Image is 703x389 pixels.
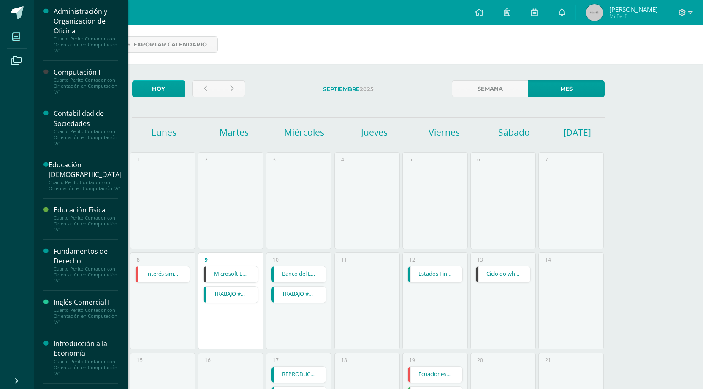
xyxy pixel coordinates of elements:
[201,126,268,138] h1: Martes
[204,266,258,282] a: Microsoft Excel Función Sumar.Si.conjunto
[54,109,118,128] div: Contabilidad de Sociedades
[137,357,143,364] div: 15
[49,160,122,180] div: Educación [DEMOGRAPHIC_DATA]
[54,205,118,215] div: Educación Física
[54,215,118,233] div: Cuarto Perito Contador con Orientación en Computación "A"
[475,266,531,283] div: Ciclo do while | Tarea
[409,256,415,263] div: 12
[273,256,279,263] div: 10
[205,156,208,163] div: 2
[408,367,462,383] a: Ecuaciones fraccionarias.
[340,126,408,138] h1: Jueves
[54,247,118,284] a: Fundamentos de DerechoCuarto Perito Contador con Orientación en Computación "A"
[204,287,258,303] a: TRABAJO #3 - ADMISNTRACIÓN PÚBLICA
[545,156,548,163] div: 7
[54,205,118,233] a: Educación FísicaCuarto Perito Contador con Orientación en Computación "A"
[130,126,198,138] h1: Lunes
[271,287,326,303] a: TRABAJO #3 - LOS DERECHOS HUMANOS
[54,307,118,325] div: Cuarto Perito Contador con Orientación en Computación "A"
[54,339,118,358] div: Introducción a la Economía
[528,80,605,97] a: Mes
[203,286,258,303] div: TRABAJO #3 - ADMISNTRACIÓN PÚBLICA | Tarea
[54,339,118,376] a: Introducción a la EconomíaCuarto Perito Contador con Orientación en Computación "A"
[49,180,122,191] div: Cuarto Perito Contador con Orientación en Computación "A"
[137,156,140,163] div: 1
[54,298,118,325] a: Inglés Comercial ICuarto Perito Contador con Orientación en Computación "A"
[341,156,344,163] div: 4
[135,266,190,283] div: Interés simple e interés compuesto. | Tarea
[133,37,207,52] span: Exportar calendario
[545,357,551,364] div: 21
[409,156,412,163] div: 5
[132,80,185,97] a: Hoy
[54,359,118,376] div: Cuarto Perito Contador con Orientación en Computación "A"
[609,13,658,20] span: Mi Perfil
[271,366,326,383] div: REPRODUCCIÓN DE DOCUMENTOS | Tarea
[49,160,122,191] a: Educación [DEMOGRAPHIC_DATA]Cuarto Perito Contador con Orientación en Computación "A"
[137,256,140,263] div: 8
[111,36,218,53] a: Exportar calendario
[54,7,118,54] a: Administración y Organización de OficinaCuarto Perito Contador con Orientación en Computación "A"
[54,67,118,77] div: Computación I
[480,126,548,138] h1: Sábado
[54,247,118,266] div: Fundamentos de Derecho
[271,286,326,303] div: TRABAJO #3 - LOS DERECHOS HUMANOS | Tarea
[586,4,603,21] img: 45x45
[409,357,415,364] div: 19
[273,357,279,364] div: 17
[563,126,574,138] h1: [DATE]
[407,266,463,283] div: Estados Financieros Tarea #67 | Tarea
[545,256,551,263] div: 14
[477,256,483,263] div: 13
[341,256,347,263] div: 11
[407,366,463,383] div: Ecuaciones fraccionarias. | Tarea
[341,357,347,364] div: 18
[54,36,118,54] div: Cuarto Perito Contador con Orientación en Computación "A"
[271,367,326,383] a: REPRODUCCIÓN DE DOCUMENTOS
[54,77,118,95] div: Cuarto Perito Contador con Orientación en Computación "A"
[252,80,445,98] label: 2025
[271,266,326,282] a: Banco del Estado, Banca Múltiple.
[136,266,190,282] a: Interés simple e interés compuesto.
[54,7,118,36] div: Administración y Organización de Oficina
[408,266,462,282] a: Estados Financieros Tarea #67
[205,357,211,364] div: 16
[203,266,258,283] div: Microsoft Excel Función Sumar.Si.conjunto | Tarea
[270,126,338,138] h1: Miércoles
[452,80,528,97] a: Semana
[410,126,478,138] h1: Viernes
[477,357,483,364] div: 20
[54,67,118,95] a: Computación ICuarto Perito Contador con Orientación en Computación "A"
[54,109,118,146] a: Contabilidad de SociedadesCuarto Perito Contador con Orientación en Computación "A"
[54,266,118,284] div: Cuarto Perito Contador con Orientación en Computación "A"
[205,256,208,263] div: 9
[476,266,530,282] a: Ciclo do while
[609,5,658,13] span: [PERSON_NAME]
[323,86,360,92] strong: Septiembre
[271,266,326,283] div: Banco del Estado, Banca Múltiple. | Tarea
[477,156,480,163] div: 6
[54,129,118,146] div: Cuarto Perito Contador con Orientación en Computación "A"
[273,156,276,163] div: 3
[54,298,118,307] div: Inglés Comercial I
